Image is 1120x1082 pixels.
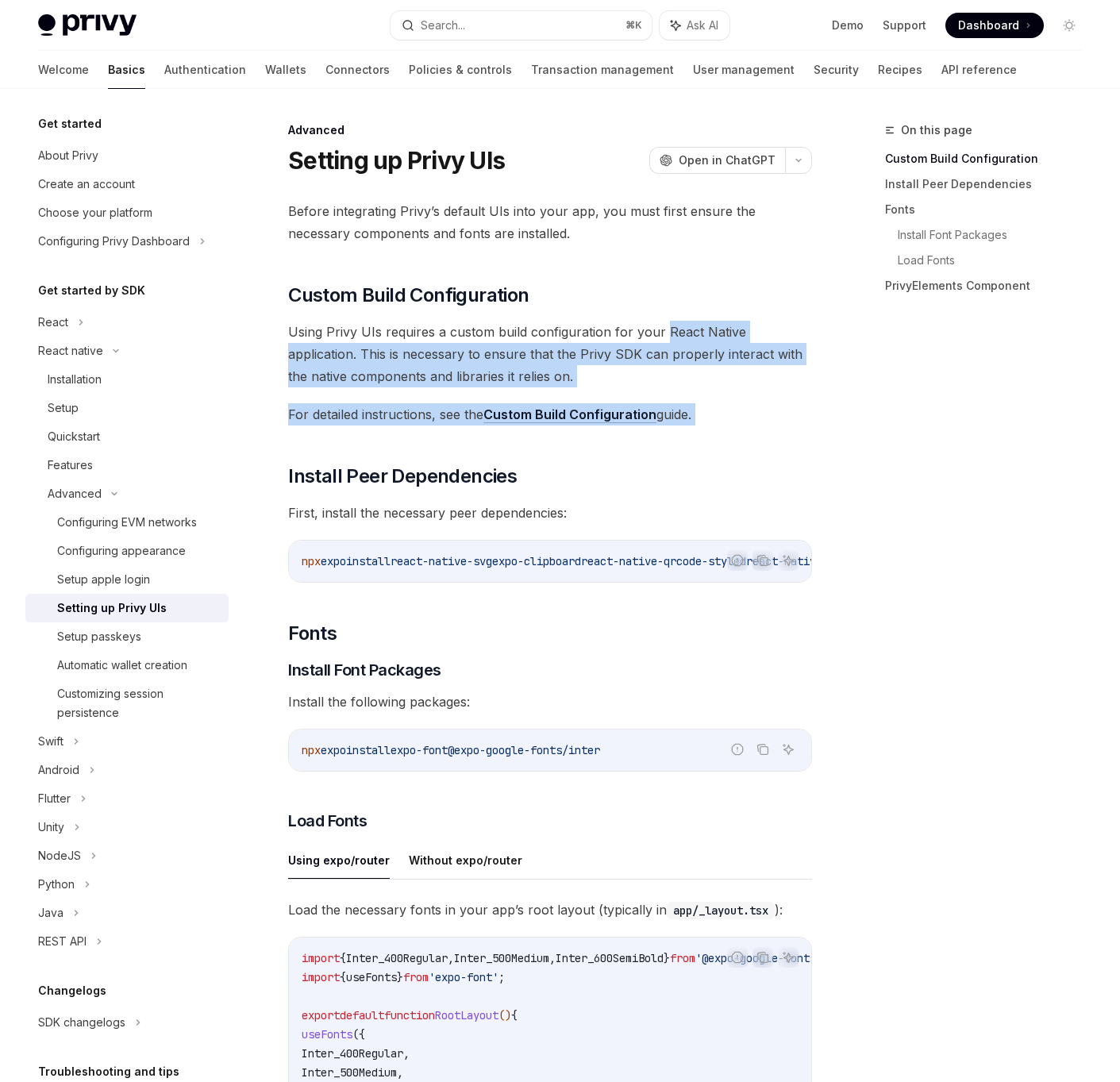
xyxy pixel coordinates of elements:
div: Android [38,760,79,780]
button: Ask AI [778,550,799,571]
a: Connectors [325,51,390,89]
span: npx [302,554,321,568]
span: , [403,1046,410,1061]
a: Authentication [164,51,246,89]
span: } [397,970,403,984]
span: useFonts [346,970,397,984]
span: install [346,743,391,757]
div: REST API [38,932,87,951]
span: Open in ChatGPT [679,152,776,168]
button: Copy the contents from the code block [752,550,773,571]
a: Configuring appearance [25,537,229,565]
span: Dashboard [958,17,1019,33]
span: Load the necessary fonts in your app’s root layout (typically in ): [288,899,812,921]
div: Customizing session persistence [57,684,219,722]
a: Choose your platform [25,198,229,227]
span: react-native-svg [391,554,492,568]
button: Copy the contents from the code block [752,739,773,760]
h5: Changelogs [38,981,106,1000]
span: , [549,951,556,965]
div: Create an account [38,175,135,194]
span: react-native-qrcode-styled [581,554,746,568]
span: Inter_500Medium [302,1065,397,1080]
a: Install Font Packages [898,222,1095,248]
span: from [670,951,695,965]
a: Customizing session persistence [25,680,229,727]
span: install [346,554,391,568]
a: Security [814,51,859,89]
a: Setup apple login [25,565,229,594]
span: npx [302,743,321,757]
a: Transaction management [531,51,674,89]
a: Install Peer Dependencies [885,171,1095,197]
span: { [340,951,346,965]
span: Inter_600SemiBold [556,951,664,965]
span: ; [498,970,505,984]
a: Basics [108,51,145,89]
a: Fonts [885,197,1095,222]
span: Inter_500Medium [454,951,549,965]
code: app/_layout.tsx [667,902,775,919]
div: Quickstart [48,427,100,446]
a: Setup [25,394,229,422]
span: Custom Build Configuration [288,283,529,308]
a: Setting up Privy UIs [25,594,229,622]
button: Open in ChatGPT [649,147,785,174]
a: Features [25,451,229,479]
div: Automatic wallet creation [57,656,187,675]
a: PrivyElements Component [885,273,1095,298]
span: '@expo-google-fonts/inter' [695,951,860,965]
div: About Privy [38,146,98,165]
a: Setup passkeys [25,622,229,651]
div: Java [38,903,64,922]
div: Setting up Privy UIs [57,599,167,618]
span: , [448,951,454,965]
span: @expo-google-fonts/inter [448,743,600,757]
div: Unity [38,818,64,837]
span: Ask AI [687,17,718,33]
div: Setup passkeys [57,627,141,646]
span: Load Fonts [288,810,367,832]
span: default [340,1008,384,1022]
a: Support [883,17,926,33]
span: 'expo-font' [429,970,498,984]
div: Search... [421,16,465,35]
a: Wallets [265,51,306,89]
div: SDK changelogs [38,1013,125,1032]
div: Features [48,456,93,475]
button: Without expo/router [409,841,522,879]
a: Policies & controls [409,51,512,89]
button: Using expo/router [288,841,390,879]
h1: Setting up Privy UIs [288,146,505,175]
span: Fonts [288,621,337,646]
span: Install Peer Dependencies [288,464,517,489]
span: { [340,970,346,984]
button: Search...⌘K [391,11,652,40]
h5: Troubleshooting and tips [38,1062,179,1081]
span: Before integrating Privy’s default UIs into your app, you must first ensure the necessary compone... [288,200,812,245]
span: Using Privy UIs requires a custom build configuration for your React Native application. This is ... [288,321,812,387]
span: import [302,970,340,984]
span: For detailed instructions, see the guide. [288,403,812,425]
div: NodeJS [38,846,81,865]
span: () [498,1008,511,1022]
span: Inter_400Regular [302,1046,403,1061]
div: Choose your platform [38,203,152,222]
span: expo [321,743,346,757]
div: Flutter [38,789,71,808]
button: Report incorrect code [727,739,748,760]
span: expo-font [391,743,448,757]
h5: Get started by SDK [38,281,145,300]
div: Setup [48,399,79,418]
a: Installation [25,365,229,394]
div: Swift [38,732,64,751]
span: ({ [352,1027,365,1042]
span: function [384,1008,435,1022]
span: useFonts [302,1027,352,1042]
a: Custom Build Configuration [885,146,1095,171]
a: API reference [941,51,1017,89]
span: ⌘ K [625,19,642,32]
span: expo [321,554,346,568]
span: export [302,1008,340,1022]
span: { [511,1008,518,1022]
